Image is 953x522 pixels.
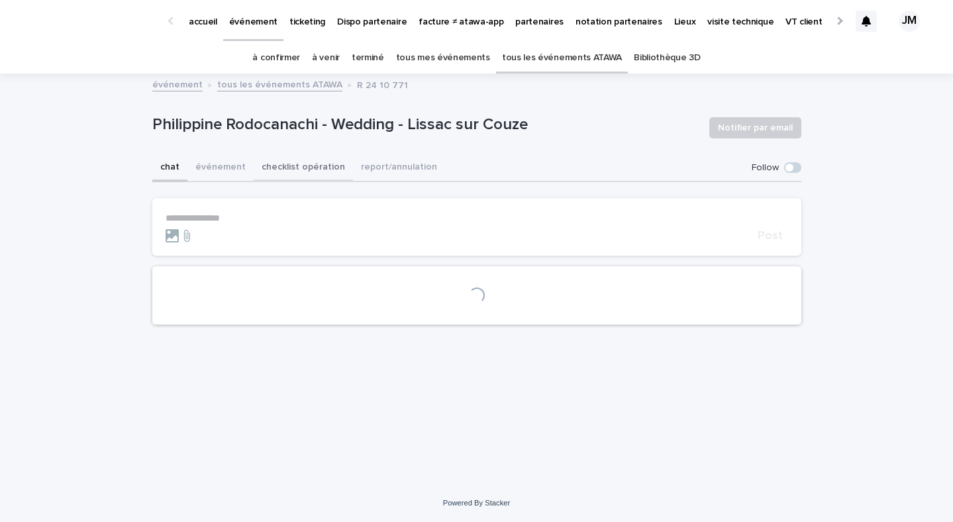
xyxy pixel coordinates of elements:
a: tous mes événements [396,42,490,74]
a: à venir [312,42,340,74]
div: JM [899,11,920,32]
a: terminé [352,42,384,74]
button: événement [187,154,254,182]
a: Powered By Stacker [443,499,510,507]
button: report/annulation [353,154,445,182]
p: R 24 10 771 [357,77,408,91]
a: tous les événements ATAWA [217,76,342,91]
a: tous les événements ATAWA [502,42,622,74]
a: Bibliothèque 3D [634,42,700,74]
img: Ls34BcGeRexTGTNfXpUC [26,8,155,34]
span: Notifier par email [718,121,793,134]
p: Philippine Rodocanachi - Wedding - Lissac sur Couze [152,115,699,134]
a: à confirmer [252,42,300,74]
a: événement [152,76,203,91]
span: Post [758,230,783,242]
button: chat [152,154,187,182]
button: checklist opération [254,154,353,182]
p: Follow [752,162,779,174]
button: Post [752,230,788,242]
button: Notifier par email [709,117,801,138]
